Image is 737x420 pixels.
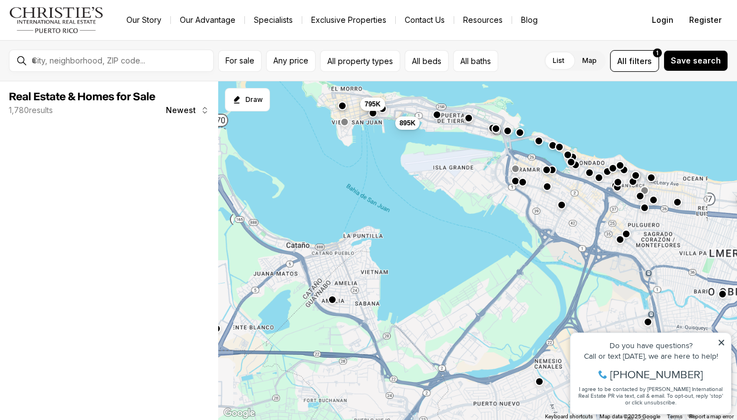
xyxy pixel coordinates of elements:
[117,12,170,28] a: Our Story
[573,51,606,71] label: Map
[396,12,454,28] button: Contact Us
[400,118,416,127] span: 895K
[689,16,721,25] span: Register
[302,12,395,28] a: Exclusive Properties
[454,12,512,28] a: Resources
[245,12,302,28] a: Specialists
[12,25,161,33] div: Do you have questions?
[365,99,381,108] span: 795K
[12,36,161,43] div: Call or text [DATE], we are here to help!
[159,99,216,121] button: Newest
[656,48,659,57] span: 1
[9,106,53,115] p: 1,780 results
[171,12,244,28] a: Our Advantage
[652,16,674,25] span: Login
[273,56,308,65] span: Any price
[453,50,498,72] button: All baths
[645,9,680,31] button: Login
[360,97,385,110] button: 795K
[320,50,400,72] button: All property types
[395,116,420,129] button: 895K
[218,50,262,72] button: For sale
[225,88,270,111] button: Start drawing
[166,106,196,115] span: Newest
[664,50,728,71] button: Save search
[14,69,159,90] span: I agree to be contacted by [PERSON_NAME] International Real Estate PR via text, call & email. To ...
[9,7,104,33] img: logo
[225,56,254,65] span: For sale
[682,9,728,31] button: Register
[9,91,155,102] span: Real Estate & Homes for Sale
[629,55,652,67] span: filters
[610,50,659,72] button: Allfilters1
[544,51,573,71] label: List
[266,50,316,72] button: Any price
[46,52,139,64] span: [PHONE_NUMBER]
[671,56,721,65] span: Save search
[405,50,449,72] button: All beds
[512,12,547,28] a: Blog
[617,55,627,67] span: All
